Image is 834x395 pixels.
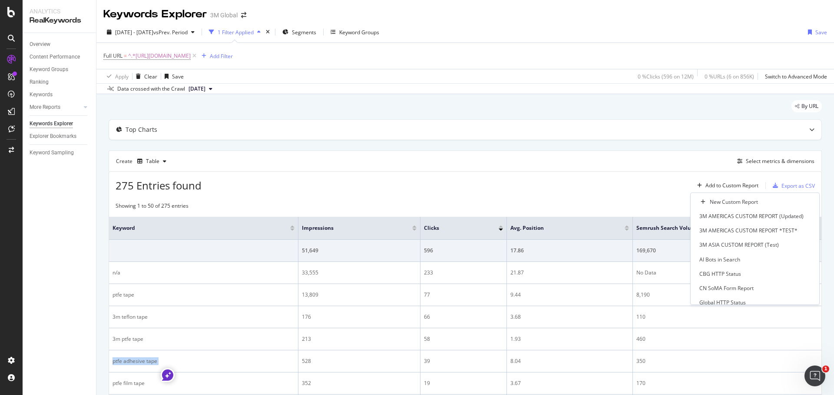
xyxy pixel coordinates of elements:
button: Select metrics & dimensions [734,156,814,166]
div: 3.67 [510,379,629,387]
a: Keyword Sampling [30,148,90,157]
div: 170 [636,379,818,387]
span: Segments [292,29,316,36]
div: Analytics [30,7,89,16]
div: 8,190 [636,291,818,299]
span: [DATE] - [DATE] [115,29,153,36]
div: ptfe film tape [113,379,295,387]
span: Full URL [103,52,122,59]
div: 528 [302,357,417,365]
button: Export as CSV [769,179,815,193]
a: Ranking [30,78,90,87]
span: Keyword [113,224,277,232]
div: 1.93 [510,335,629,343]
div: More Reports [30,103,60,112]
div: Save [172,73,184,80]
button: Table [134,154,170,168]
div: Global HTTP Status [699,299,746,306]
button: Add to Custom Report [694,179,758,193]
div: No Data [636,269,818,277]
button: Save [804,25,827,39]
button: Add Filter [198,51,233,61]
div: 213 [302,335,417,343]
div: AI Bots in Search [699,256,740,263]
div: arrow-right-arrow-left [241,12,246,18]
div: 58 [424,335,503,343]
button: Segments [279,25,320,39]
a: Explorer Bookmarks [30,132,90,141]
div: 17.86 [510,247,629,255]
a: Keyword Groups [30,65,90,74]
span: Impressions [302,224,399,232]
div: Showing 1 to 50 of 275 entries [116,202,189,212]
div: Keyword Sampling [30,148,74,157]
div: Top Charts [126,125,157,134]
div: 77 [424,291,503,299]
div: Export as CSV [781,182,815,189]
div: Add Filter [210,52,233,60]
div: times [264,28,271,36]
div: 169,670 [636,247,818,255]
div: CN SoMA Form Report [699,284,754,292]
div: 51,649 [302,247,417,255]
div: 596 [424,247,503,255]
div: 3.68 [510,313,629,321]
button: Apply [103,69,129,83]
iframe: Intercom live chat [804,366,825,386]
div: 19 [424,379,503,387]
div: 233 [424,269,503,277]
div: 460 [636,335,818,343]
button: Keyword Groups [327,25,383,39]
div: 352 [302,379,417,387]
div: 3m teflon tape [113,313,295,321]
span: = [124,52,127,59]
div: 0 % URLs ( 6 on 856K ) [705,73,754,80]
div: 0 % Clicks ( 596 on 12M ) [638,73,694,80]
div: ptfe tape [113,291,295,299]
div: Content Performance [30,52,80,62]
div: 3M Global [210,11,238,20]
div: Overview [30,40,50,49]
div: legacy label [791,100,822,112]
div: Keyword Groups [30,65,68,74]
div: Add to Custom Report [705,183,758,188]
div: 350 [636,357,818,365]
a: Overview [30,40,90,49]
div: 13,809 [302,291,417,299]
button: Save [161,69,184,83]
button: 1 Filter Applied [205,25,264,39]
button: Switch to Advanced Mode [761,69,827,83]
div: 21.87 [510,269,629,277]
div: Switch to Advanced Mode [765,73,827,80]
span: ^.*[URL][DOMAIN_NAME] [128,50,191,62]
div: Keywords [30,90,53,99]
a: More Reports [30,103,81,112]
button: [DATE] [185,84,216,94]
button: Clear [132,69,157,83]
div: 66 [424,313,503,321]
div: Keywords Explorer [30,119,73,128]
a: Keywords Explorer [30,119,90,128]
div: 3M AMERICAS CUSTOM REPORT (Updated) [699,212,804,220]
div: Keyword Groups [339,29,379,36]
div: Explorer Bookmarks [30,132,76,141]
span: Semrush Search Volume [636,224,801,232]
span: 1 [822,366,829,372]
div: RealKeywords [30,16,89,26]
div: 3m ptfe tape [113,335,295,343]
div: 33,555 [302,269,417,277]
span: Clicks [424,224,486,232]
div: Apply [115,73,129,80]
div: Select metrics & dimensions [746,157,814,165]
div: ptfe adhesive tape [113,357,295,365]
span: 275 Entries found [116,178,202,193]
a: Keywords [30,90,90,99]
div: 39 [424,357,503,365]
span: 2025 Aug. 17th [189,85,205,93]
div: Create [116,154,170,168]
div: 1 Filter Applied [218,29,254,36]
div: Table [146,159,159,164]
div: Keywords Explorer [103,7,207,22]
div: 3M ASIA CUSTOM REPORT (Test) [699,241,779,248]
div: 9.44 [510,291,629,299]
